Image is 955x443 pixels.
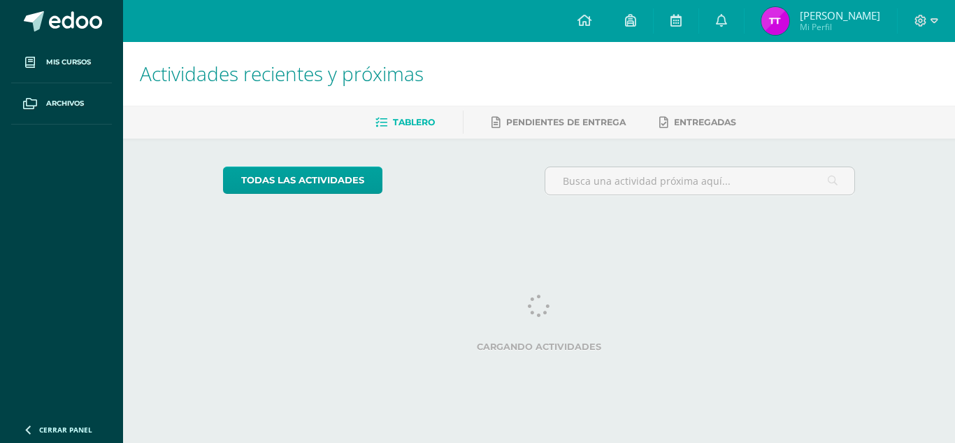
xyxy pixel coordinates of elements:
[46,98,84,109] span: Archivos
[393,117,435,127] span: Tablero
[375,111,435,134] a: Tablero
[11,83,112,125] a: Archivos
[11,42,112,83] a: Mis cursos
[659,111,736,134] a: Entregadas
[761,7,789,35] img: 2013d08d7dde7c9acbb66dc09b9b8cbe.png
[545,167,855,195] input: Busca una actividad próxima aquí...
[223,342,856,352] label: Cargando actividades
[800,8,880,22] span: [PERSON_NAME]
[223,167,382,194] a: todas las Actividades
[140,60,424,87] span: Actividades recientes y próximas
[491,111,626,134] a: Pendientes de entrega
[46,57,91,68] span: Mis cursos
[506,117,626,127] span: Pendientes de entrega
[800,21,880,33] span: Mi Perfil
[674,117,736,127] span: Entregadas
[39,425,92,435] span: Cerrar panel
